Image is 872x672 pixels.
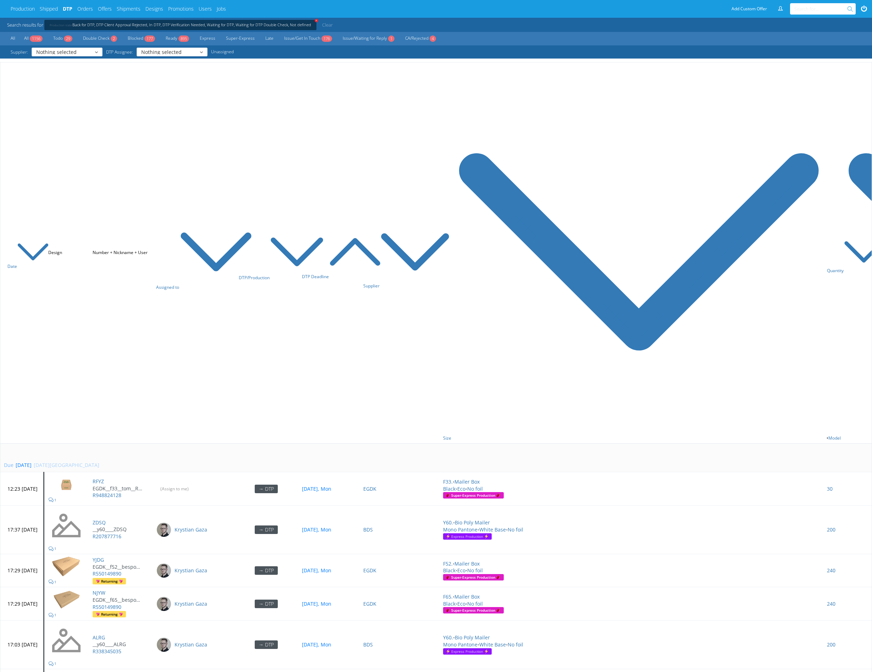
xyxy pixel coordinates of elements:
[93,492,121,499] a: R948824128
[93,533,121,540] a: R207877716
[93,634,105,641] a: ALRG
[93,563,148,571] a: EGDK__f52__bespokely_gigi_olive__YJDG
[7,485,38,492] p: 12:23 [DATE]
[93,604,121,610] a: R550149890
[156,284,253,290] a: Assigned to
[93,526,148,533] a: __y60____ZDSQ
[93,485,148,492] a: EGDK__f33__tom__RFYZ
[445,533,490,540] span: Express Production
[137,48,208,56] button: Nothing selected
[50,23,72,27] span: Production state:
[7,48,32,56] span: Supplier:
[439,62,823,444] th: • • Print
[443,567,456,574] a: Black
[7,22,43,28] span: Search results for
[49,496,56,503] a: 1
[103,48,137,56] span: DTP Assignee:
[93,526,142,533] p: __y60____ZDSQ
[178,35,189,42] span: 895
[7,641,38,648] p: 17:03 [DATE]
[827,641,835,648] a: 200
[49,578,56,585] a: 1
[445,492,502,499] span: Super-Express Production
[54,612,56,617] span: 1
[255,485,278,493] div: → DTP
[388,35,394,42] span: 1
[93,641,148,648] a: __y60____ALRG
[54,661,56,666] span: 1
[363,600,376,607] a: EGDK
[430,35,436,42] span: 4
[363,526,373,533] a: BDS
[262,34,277,43] a: Late
[467,567,483,574] a: No foil
[439,472,823,505] td: • • •
[302,526,331,533] a: [DATE], Mon
[111,35,117,42] span: 2
[32,462,99,469] div: [DATE][GEOGRAPHIC_DATA]
[49,474,84,494] img: version_two_editor_design
[7,263,49,269] a: Date
[255,600,278,607] a: → DTP
[13,462,32,469] div: [DATE]
[93,596,142,604] p: EGDK__f65__bespokely_gigi_olive__NJYW
[443,526,478,533] a: Mono Pantone
[49,508,84,543] img: no_design.png
[175,600,207,607] a: Krystian Gaza
[457,567,465,574] a: Eco
[54,579,56,584] span: 1
[199,5,212,12] a: Users
[457,600,465,607] a: Eco
[7,526,38,533] p: 17:37 [DATE]
[124,34,159,43] a: Blocked177
[479,526,506,533] a: White Base
[314,18,319,22] span: +
[93,570,121,577] a: R550149890
[467,485,483,492] a: No foil
[49,611,56,618] a: 1
[175,567,207,574] a: Krystian Gaza
[54,497,56,502] span: 1
[508,641,523,648] a: No foil
[93,478,104,485] a: RFYZ
[93,578,126,585] a: Returning
[728,3,771,15] a: Add Custom Offer
[321,35,332,42] span: 176
[363,641,373,648] a: BDS
[445,648,490,655] span: Express Production
[239,275,324,281] a: DTP/Production
[11,5,35,12] a: Production
[302,485,331,492] a: [DATE], Mon
[445,574,502,580] span: Super-Express Production
[93,596,148,604] a: EGDK__f65__bespokely_gigi_olive__NJYW
[145,5,163,12] a: Designs
[162,34,193,43] a: Ready895
[222,34,258,43] a: Super-Express
[255,600,278,608] div: → DTP
[443,519,453,526] a: Y60.
[454,593,480,600] a: Mailer Box
[479,641,506,648] a: White Base
[439,587,823,620] td: • • •
[443,593,453,600] a: F65.
[95,578,124,584] span: Returning
[7,34,19,43] a: All
[443,600,456,607] a: Black
[49,545,56,552] a: 1
[457,485,465,492] a: Eco
[93,648,121,655] a: R338345035
[156,484,193,494] input: (Assign to me)
[467,600,483,607] a: No foil
[64,35,72,42] span: 29
[217,5,226,12] a: Jobs
[141,50,198,54] span: Nothing selected
[21,34,46,43] a: All1156
[54,546,56,551] span: 1
[402,34,440,43] a: CA/Rejected4
[50,23,311,27] a: +Production state:Back for DTP, DTP Client Approval Rejected, In DTP, DTP Verification Needed, Wa...
[302,567,331,574] a: [DATE], Mon
[88,62,152,444] th: Number + Nickname + User
[49,660,56,667] a: 1
[93,485,142,492] p: EGDK__f33__tom__RFYZ
[443,634,453,641] a: Y60.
